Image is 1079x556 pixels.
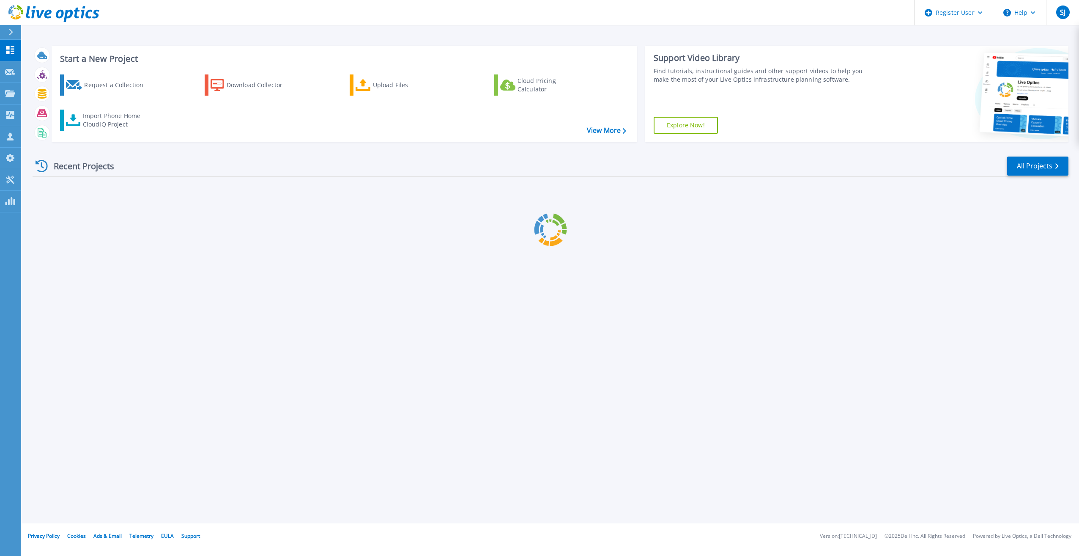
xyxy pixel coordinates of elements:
a: EULA [161,532,174,539]
div: Recent Projects [33,156,126,176]
li: © 2025 Dell Inc. All Rights Reserved [885,534,965,539]
div: Cloud Pricing Calculator [518,77,585,94]
div: Request a Collection [84,77,152,94]
a: All Projects [1007,157,1068,176]
h3: Start a New Project [60,54,626,63]
a: Telemetry [129,532,153,539]
a: Upload Files [350,74,444,96]
li: Version: [TECHNICAL_ID] [820,534,877,539]
div: Download Collector [227,77,294,94]
div: Find tutorials, instructional guides and other support videos to help you make the most of your L... [654,67,872,84]
a: View More [587,127,626,135]
a: Cloud Pricing Calculator [494,74,589,96]
div: Support Video Library [654,52,872,63]
div: Import Phone Home CloudIQ Project [83,112,149,129]
a: Download Collector [205,74,299,96]
li: Powered by Live Optics, a Dell Technology [973,534,1071,539]
div: Upload Files [373,77,441,94]
a: Privacy Policy [28,532,60,539]
a: Support [181,532,200,539]
a: Cookies [67,532,86,539]
a: Request a Collection [60,74,154,96]
a: Explore Now! [654,117,718,134]
a: Ads & Email [93,532,122,539]
span: SJ [1060,9,1065,16]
